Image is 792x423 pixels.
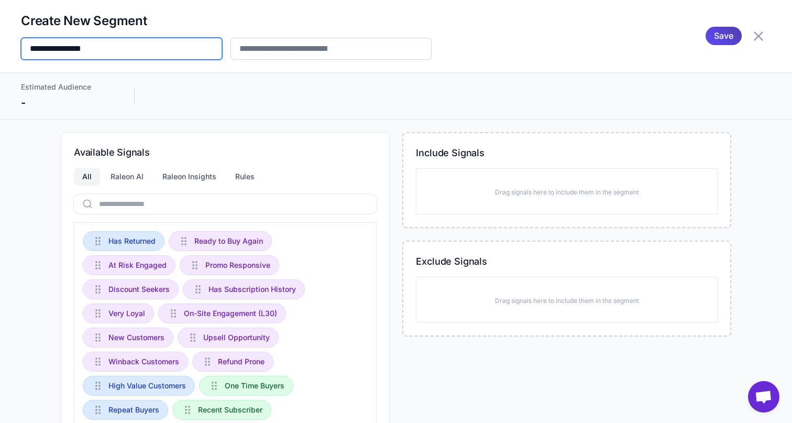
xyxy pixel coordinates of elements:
span: High Value Customers [108,380,186,392]
h3: Exclude Signals [416,254,718,268]
span: Has Subscription History [208,284,296,295]
div: All [74,168,100,186]
h3: Include Signals [416,146,718,160]
span: Very Loyal [108,308,145,319]
span: Recent Subscriber [198,404,262,416]
div: Open chat [748,381,779,413]
div: - [21,95,113,111]
div: Estimated Audience [21,81,113,93]
span: Promo Responsive [205,259,270,271]
span: Ready to Buy Again [194,235,263,247]
span: Winback Customers [108,356,179,367]
span: Upsell Opportunity [203,332,270,343]
span: On-Site Engagement (L30) [184,308,277,319]
p: Drag signals here to include them in the segment [495,188,639,197]
h3: Available Signals [74,145,377,159]
span: Refund Prone [218,356,265,367]
h2: Create New Segment [21,13,432,29]
span: One Time Buyers [225,380,284,392]
p: Drag signals here to include them in the segment [495,296,639,306]
span: New Customers [108,332,164,343]
span: Has Returned [108,235,156,247]
span: At Risk Engaged [108,259,167,271]
span: Discount Seekers [108,284,170,295]
div: Raleon AI [102,168,152,186]
span: Repeat Buyers [108,404,159,416]
div: Rules [227,168,263,186]
div: Raleon Insights [154,168,225,186]
span: Save [714,27,733,45]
